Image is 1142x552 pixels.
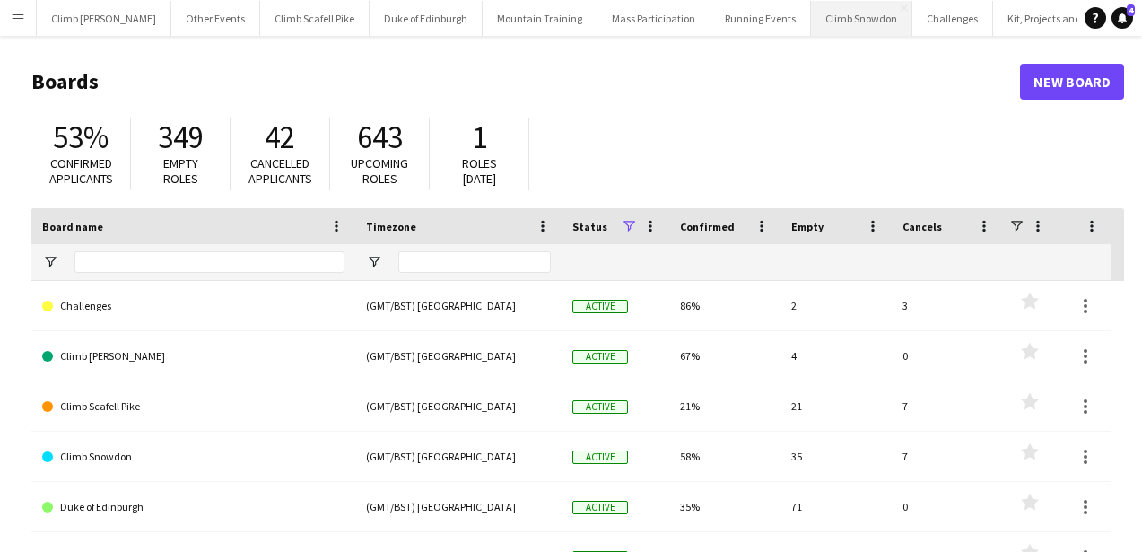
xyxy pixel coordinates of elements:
span: Cancels [902,220,942,233]
h1: Boards [31,68,1020,95]
span: 42 [265,118,295,157]
div: (GMT/BST) [GEOGRAPHIC_DATA] [355,482,562,531]
span: Empty roles [163,155,198,187]
span: 53% [53,118,109,157]
span: Active [572,451,628,464]
div: 21% [669,381,780,431]
span: Active [572,350,628,364]
div: 71 [780,482,892,531]
span: Active [572,501,628,514]
button: Open Filter Menu [42,254,58,270]
a: Duke of Edinburgh [42,482,344,532]
div: 21 [780,381,892,431]
a: Climb Scafell Pike [42,381,344,432]
div: 58% [669,432,780,481]
a: Climb [PERSON_NAME] [42,331,344,381]
span: 4 [1127,4,1135,16]
span: Roles [DATE] [462,155,497,187]
span: 349 [158,118,204,157]
button: Climb [PERSON_NAME] [37,1,171,36]
span: Upcoming roles [351,155,408,187]
button: Climb Scafell Pike [260,1,370,36]
div: 86% [669,281,780,330]
a: Climb Snowdon [42,432,344,482]
button: Open Filter Menu [366,254,382,270]
span: Confirmed applicants [49,155,113,187]
span: Empty [791,220,824,233]
span: Status [572,220,607,233]
div: 0 [892,331,1003,381]
div: 4 [780,331,892,381]
div: 7 [892,381,1003,431]
span: Active [572,300,628,313]
div: 35 [780,432,892,481]
div: 35% [669,482,780,531]
span: Active [572,400,628,414]
a: New Board [1020,64,1124,100]
a: Challenges [42,281,344,331]
span: 1 [472,118,487,157]
span: Confirmed [680,220,735,233]
button: Duke of Edinburgh [370,1,483,36]
button: Challenges [912,1,993,36]
div: (GMT/BST) [GEOGRAPHIC_DATA] [355,331,562,381]
span: Timezone [366,220,416,233]
div: (GMT/BST) [GEOGRAPHIC_DATA] [355,432,562,481]
div: 7 [892,432,1003,481]
div: 3 [892,281,1003,330]
input: Timezone Filter Input [398,251,551,273]
span: Cancelled applicants [248,155,312,187]
button: Mountain Training [483,1,597,36]
a: 4 [1111,7,1133,29]
input: Board name Filter Input [74,251,344,273]
div: (GMT/BST) [GEOGRAPHIC_DATA] [355,381,562,431]
button: Running Events [710,1,811,36]
div: 0 [892,482,1003,531]
div: (GMT/BST) [GEOGRAPHIC_DATA] [355,281,562,330]
span: Board name [42,220,103,233]
div: 2 [780,281,892,330]
button: Kit, Projects and Office [993,1,1126,36]
div: 67% [669,331,780,381]
button: Other Events [171,1,260,36]
span: 643 [357,118,403,157]
button: Climb Snowdon [811,1,912,36]
button: Mass Participation [597,1,710,36]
